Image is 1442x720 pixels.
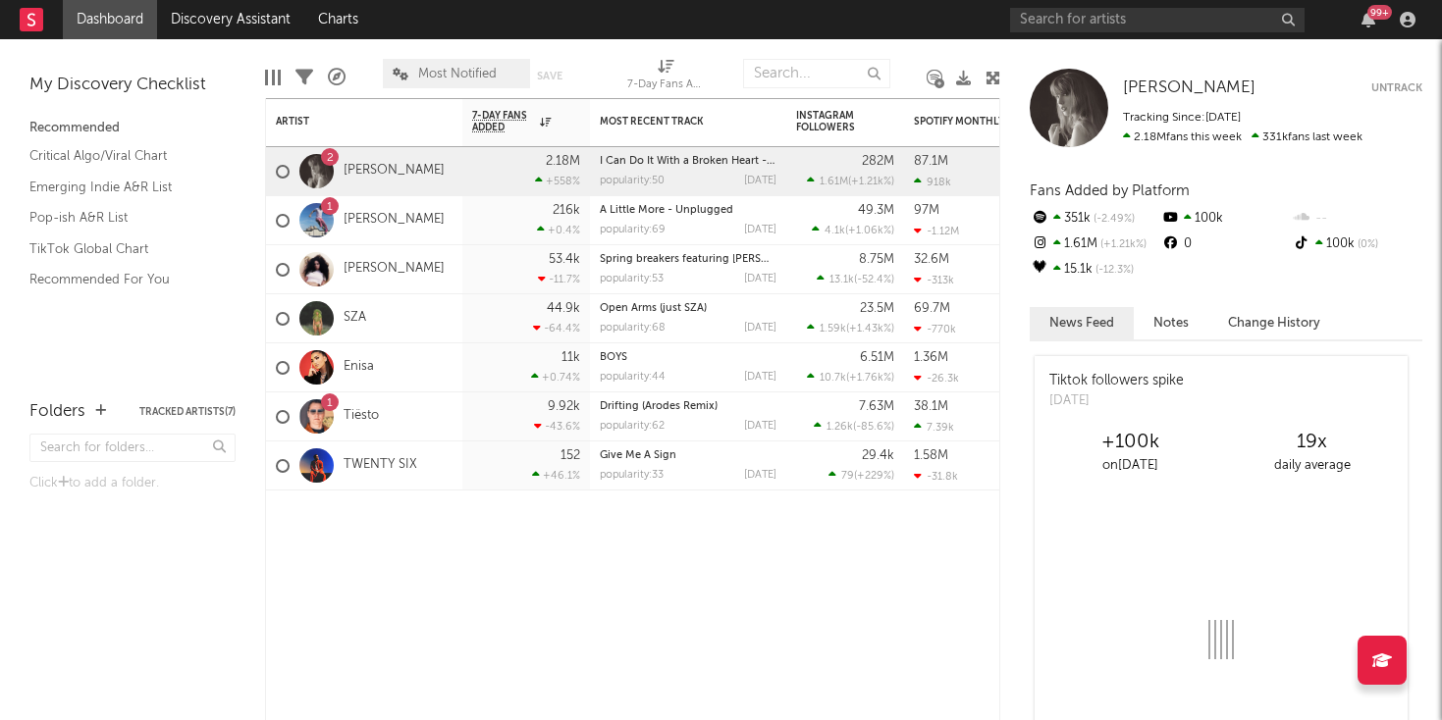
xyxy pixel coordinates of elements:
span: -52.4 % [857,275,891,285]
div: A&R Pipeline [328,49,346,106]
span: 4.1k [825,226,845,236]
div: Instagram Followers [796,110,865,133]
a: [PERSON_NAME] [1123,78,1255,98]
button: Untrack [1371,78,1422,98]
div: [DATE] [1049,391,1184,411]
div: ( ) [807,322,894,334]
div: [DATE] [744,372,776,383]
a: Spring breakers featuring [PERSON_NAME] [600,254,818,265]
div: 152 [561,449,580,462]
span: 7-Day Fans Added [472,110,535,133]
span: +1.43k % [849,324,891,334]
span: -2.49 % [1091,214,1135,225]
div: -770k [914,323,956,335]
div: popularity: 50 [600,176,665,186]
div: [DATE] [744,274,776,284]
div: Recommended [29,117,236,140]
button: Save [537,71,562,81]
span: 0 % [1355,239,1378,250]
a: [PERSON_NAME] [344,163,445,180]
a: Drifting (Arodes Remix) [600,401,718,412]
div: popularity: 44 [600,372,666,383]
span: [PERSON_NAME] [1123,79,1255,96]
div: 8.75M [859,253,894,266]
span: 79 [841,471,854,482]
span: 1.61M [820,177,848,187]
a: Give Me A Sign [600,450,676,461]
div: -43.6 % [534,420,580,433]
div: 69.7M [914,302,950,315]
a: Open Arms (just SZA) [600,303,707,314]
div: 1.58M [914,449,948,462]
div: 7.39k [914,421,954,434]
div: 11k [561,351,580,364]
div: I Can Do It With a Broken Heart - Dombresky Remix [600,156,776,167]
div: 32.6M [914,253,949,266]
div: +46.1 % [532,469,580,482]
a: A Little More - Unplugged [600,205,733,216]
span: -85.6 % [856,422,891,433]
span: Tracking Since: [DATE] [1123,112,1241,124]
span: +1.06k % [848,226,891,236]
div: A Little More - Unplugged [600,205,776,216]
div: -313k [914,274,954,286]
div: 7-Day Fans Added (7-Day Fans Added) [627,74,706,97]
a: TikTok Global Chart [29,238,216,260]
span: 10.7k [820,373,846,384]
div: ( ) [812,224,894,236]
div: 53.4k [549,253,580,266]
a: BOYS [600,352,627,363]
span: -12.3 % [1093,265,1134,276]
div: ( ) [807,371,894,384]
div: -- [1292,206,1422,231]
div: ( ) [817,273,894,285]
div: [DATE] [744,323,776,334]
a: Tiësto [344,408,379,425]
div: 49.3M [858,204,894,217]
div: 918k [914,176,951,188]
div: 9.92k [548,400,580,413]
div: +558 % [535,175,580,187]
div: on [DATE] [1040,454,1221,478]
span: 2.18M fans this week [1123,131,1242,143]
a: I Can Do It With a Broken Heart - [PERSON_NAME] Remix [600,156,889,167]
input: Search for folders... [29,434,236,462]
a: Recommended For You [29,269,216,290]
div: Spring breakers featuring kesha [600,254,776,265]
div: Open Arms (just SZA) [600,303,776,314]
span: 331k fans last week [1123,131,1362,143]
div: 7.63M [859,400,894,413]
span: Fans Added by Platform [1030,183,1190,198]
div: 0 [1160,231,1291,257]
div: -31.8k [914,470,958,483]
div: 1.36M [914,351,948,364]
div: 38.1M [914,400,948,413]
a: TWENTY SIX [344,457,417,474]
div: BOYS [600,352,776,363]
a: Enisa [344,359,374,376]
div: popularity: 68 [600,323,666,334]
span: +1.76k % [849,373,891,384]
button: Change History [1208,307,1340,339]
div: 6.51M [860,351,894,364]
div: Edit Columns [265,49,281,106]
div: Most Recent Track [600,116,747,128]
button: Notes [1134,307,1208,339]
div: -26.3k [914,372,959,385]
div: 99 + [1367,5,1392,20]
div: 1.61M [1030,231,1160,257]
div: 23.5M [860,302,894,315]
div: ( ) [828,469,894,482]
a: Critical Algo/Viral Chart [29,145,216,167]
div: +100k [1040,431,1221,454]
span: 1.59k [820,324,846,334]
div: -64.4 % [533,322,580,334]
span: +229 % [857,471,891,482]
div: Tiktok followers spike [1049,371,1184,391]
div: 100k [1160,206,1291,231]
a: [PERSON_NAME] [344,261,445,278]
button: News Feed [1030,307,1134,339]
div: 15.1k [1030,257,1160,283]
a: SZA [344,310,366,327]
div: 2.18M [546,155,580,168]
